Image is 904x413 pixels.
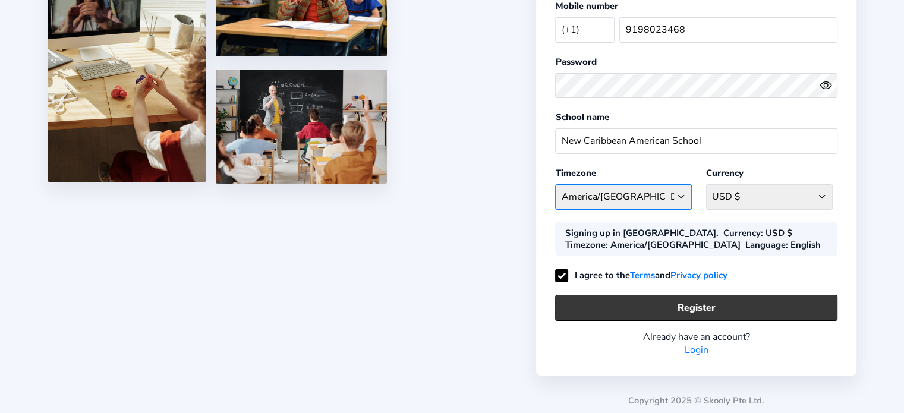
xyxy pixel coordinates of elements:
div: : America/[GEOGRAPHIC_DATA] [565,239,740,251]
button: Register [555,295,837,320]
label: School name [555,111,609,123]
div: Already have an account? [555,330,837,343]
label: I agree to the and [555,269,727,281]
label: Password [555,56,596,68]
label: Currency [706,167,744,179]
input: Your mobile number [619,17,837,43]
a: Privacy policy [670,268,727,283]
ion-icon: eye outline [820,79,832,92]
img: 5.png [216,70,387,184]
button: eye outlineeye off outline [820,79,837,92]
a: Terms [629,268,654,283]
div: Signing up in [GEOGRAPHIC_DATA]. [565,227,718,239]
a: Login [685,343,708,357]
label: Timezone [555,167,596,179]
b: Timezone [565,239,605,251]
div: : USD $ [723,227,792,239]
b: Language [745,239,785,251]
b: Currency [723,227,760,239]
input: School name [555,128,837,154]
div: : English [745,239,820,251]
